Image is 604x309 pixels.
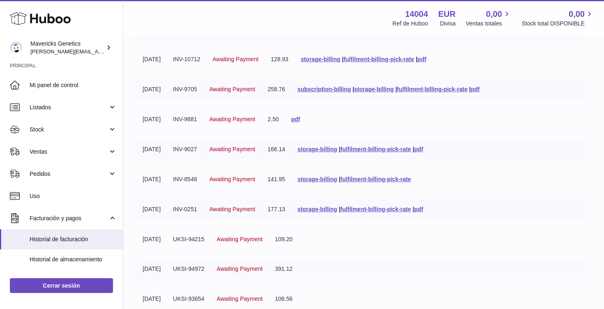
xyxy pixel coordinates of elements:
[10,42,22,54] img: pablo@mavericksgenetics.com
[30,48,165,55] span: [PERSON_NAME][EMAIL_ADDRESS][DOMAIN_NAME]
[167,79,203,99] td: INV-9705
[413,146,414,152] span: |
[167,259,210,279] td: UKSI-94972
[217,236,263,242] span: Awaiting Payment
[340,176,411,182] a: fulfilment-billing-pick-rate
[30,104,108,111] span: Listados
[297,176,337,182] a: storage-billing
[269,259,299,279] td: 391.12
[339,206,340,212] span: |
[167,229,210,249] td: UKSI-94215
[340,146,411,152] a: fulfilment-billing-pick-rate
[30,148,108,156] span: Ventas
[340,206,411,212] a: fulfilment-billing-pick-rate
[297,206,337,212] a: storage-billing
[353,86,354,92] span: |
[522,20,594,28] span: Stock total DISPONIBLE
[30,235,117,243] span: Historial de facturación
[167,169,203,189] td: INV-8548
[30,126,108,134] span: Stock
[265,49,295,69] td: 128.93
[569,9,585,20] span: 0,00
[466,20,512,28] span: Ventas totales
[136,229,167,249] td: [DATE]
[342,56,343,62] span: |
[301,56,340,62] a: storage-billing
[217,265,263,272] span: Awaiting Payment
[297,86,351,92] a: subscription-billing
[30,256,117,263] span: Historial de almacenamiento
[269,289,299,309] td: 106.56
[217,295,263,302] span: Awaiting Payment
[167,199,203,219] td: INV-0251
[167,109,203,129] td: INV-9881
[417,56,426,62] a: pdf
[136,289,167,309] td: [DATE]
[522,9,594,28] a: 0,00 Stock total DISPONIBLE
[261,109,285,129] td: 2.50
[136,259,167,279] td: [DATE]
[343,56,414,62] a: fulfilment-billing-pick-rate
[397,86,468,92] a: fulfilment-billing-pick-rate
[30,81,117,89] span: Mi panel de control
[10,278,113,293] a: Cerrar sesión
[30,276,117,284] span: Domiciliaciones bancarias
[413,206,414,212] span: |
[261,139,291,159] td: 166.14
[416,56,417,62] span: |
[209,116,255,122] span: Awaiting Payment
[486,9,502,20] span: 0,00
[261,169,291,189] td: 141.95
[339,176,340,182] span: |
[209,206,255,212] span: Awaiting Payment
[136,49,167,69] td: [DATE]
[405,9,428,20] strong: 14004
[136,79,167,99] td: [DATE]
[438,9,456,20] strong: EUR
[261,199,291,219] td: 177.13
[392,20,428,28] div: Ref de Huboo
[136,169,167,189] td: [DATE]
[212,56,258,62] span: Awaiting Payment
[354,86,394,92] a: storage-billing
[440,20,456,28] div: Divisa
[30,192,117,200] span: Uso
[395,86,397,92] span: |
[167,289,210,309] td: UKSI-93654
[414,146,423,152] a: pdf
[167,139,203,159] td: INV-9027
[209,86,255,92] span: Awaiting Payment
[30,214,108,222] span: Facturación y pagos
[136,139,167,159] td: [DATE]
[297,146,337,152] a: storage-billing
[269,229,299,249] td: 109.20
[291,116,300,122] a: pdf
[30,170,108,178] span: Pedidos
[469,86,471,92] span: |
[261,79,291,99] td: 258.76
[136,199,167,219] td: [DATE]
[466,9,512,28] a: 0,00 Ventas totales
[209,176,255,182] span: Awaiting Payment
[414,206,423,212] a: pdf
[136,109,167,129] td: [DATE]
[167,49,206,69] td: INV-10712
[339,146,340,152] span: |
[209,146,255,152] span: Awaiting Payment
[30,40,104,55] div: Mavericks Genetics
[471,86,480,92] a: pdf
